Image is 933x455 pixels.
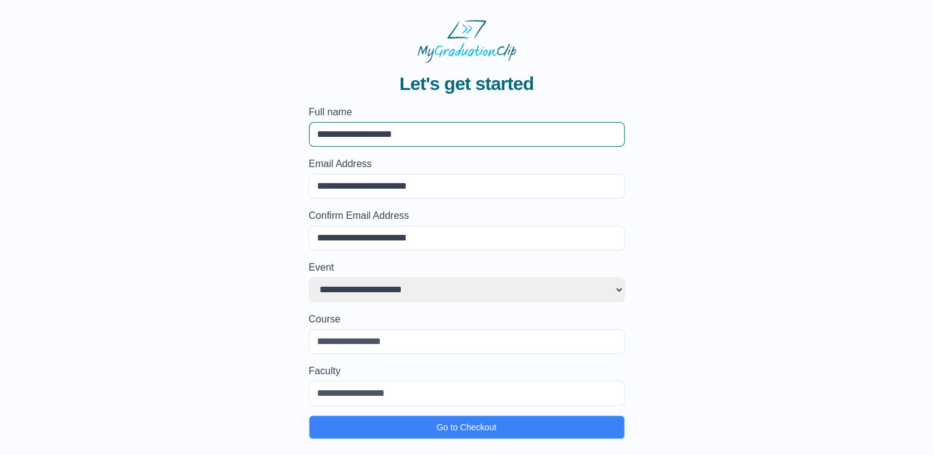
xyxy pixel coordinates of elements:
button: Go to Checkout [309,416,625,439]
label: Course [309,312,625,327]
img: MyGraduationClip [417,20,516,63]
label: Full name [309,105,625,120]
span: Let's get started [400,73,534,95]
label: Faculty [309,364,625,379]
label: Email Address [309,157,625,171]
label: Event [309,260,625,275]
label: Confirm Email Address [309,208,625,223]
